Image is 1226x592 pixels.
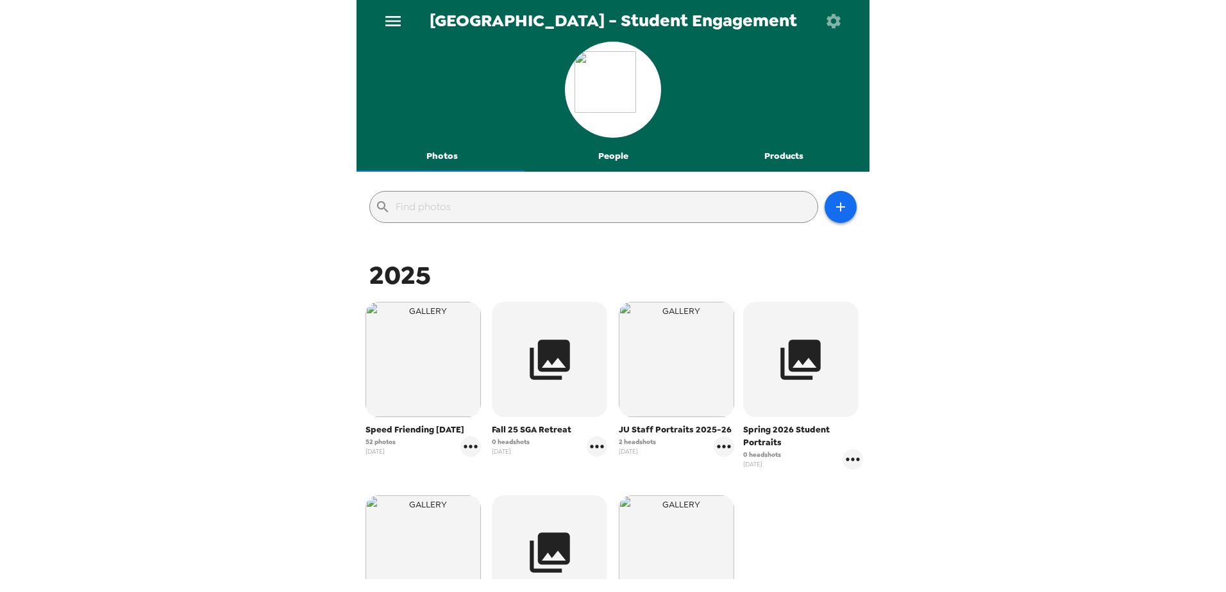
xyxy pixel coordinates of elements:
span: 2025 [369,258,431,292]
button: gallery menu [843,449,863,470]
button: People [528,141,699,172]
img: org logo [575,51,651,128]
button: gallery menu [587,436,607,457]
span: JU Staff Portraits 2025-26 [619,423,734,436]
span: Fall 25 SGA Retreat [492,423,607,436]
button: Products [698,141,869,172]
span: 52 photos [365,437,396,447]
span: [GEOGRAPHIC_DATA] - Student Engagement [430,12,797,29]
span: 0 headshots [492,437,530,447]
button: Photos [357,141,528,172]
button: gallery menu [460,436,481,457]
img: gallery [619,302,734,417]
span: 0 headshots [743,450,781,459]
button: gallery menu [714,436,734,457]
span: [DATE] [743,459,781,469]
span: Speed Friending [DATE] [365,423,481,436]
span: Spring 2026 Student Portraits [743,423,864,449]
input: Find photos [396,197,812,217]
span: [DATE] [492,447,530,456]
span: [DATE] [619,447,656,456]
img: gallery [365,302,481,417]
span: [DATE] [365,447,396,456]
span: 2 headshots [619,437,656,447]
